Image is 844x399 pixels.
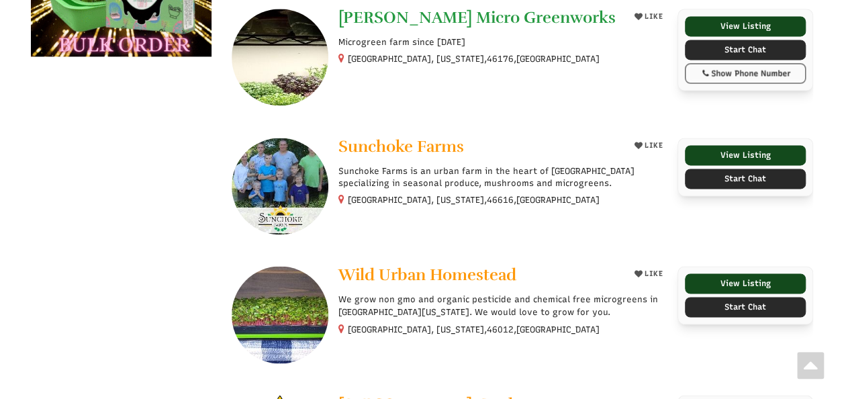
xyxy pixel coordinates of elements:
[338,165,667,189] p: Sunchoke Farms is an urban farm in the heart of [GEOGRAPHIC_DATA] specializing in seasonal produc...
[338,36,667,48] p: Microgreen farm since [DATE]
[487,323,514,335] span: 46012
[643,269,663,278] span: LIKE
[348,324,600,334] small: [GEOGRAPHIC_DATA], [US_STATE], ,
[643,12,663,21] span: LIKE
[685,297,805,317] a: Start Chat
[516,53,600,65] span: [GEOGRAPHIC_DATA]
[338,266,620,287] a: Wild Urban Homestead
[338,7,616,28] span: [PERSON_NAME] Micro Greenworks
[516,323,600,335] span: [GEOGRAPHIC_DATA]
[630,266,667,282] button: LIKE
[232,138,328,234] img: Sunchoke Farms
[692,67,798,79] div: Show Phone Number
[630,9,667,25] button: LIKE
[338,136,464,157] span: Sunchoke Farms
[685,16,805,36] a: View Listing
[232,266,328,363] img: Wild Urban Homestead
[685,169,805,189] a: Start Chat
[487,194,514,206] span: 46616
[685,40,805,60] a: Start Chat
[487,53,514,65] span: 46176
[516,194,600,206] span: [GEOGRAPHIC_DATA]
[232,9,328,105] img: Mascher Micro Greenworks
[348,195,600,205] small: [GEOGRAPHIC_DATA], [US_STATE], ,
[338,294,667,318] p: We grow non gmo and organic pesticide and chemical free microgreens in [GEOGRAPHIC_DATA][US_STATE...
[348,54,600,64] small: [GEOGRAPHIC_DATA], [US_STATE], ,
[338,138,620,159] a: Sunchoke Farms
[685,273,805,294] a: View Listing
[643,141,663,150] span: LIKE
[338,265,516,285] span: Wild Urban Homestead
[338,9,620,30] a: [PERSON_NAME] Micro Greenworks
[685,145,805,165] a: View Listing
[630,138,667,154] button: LIKE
